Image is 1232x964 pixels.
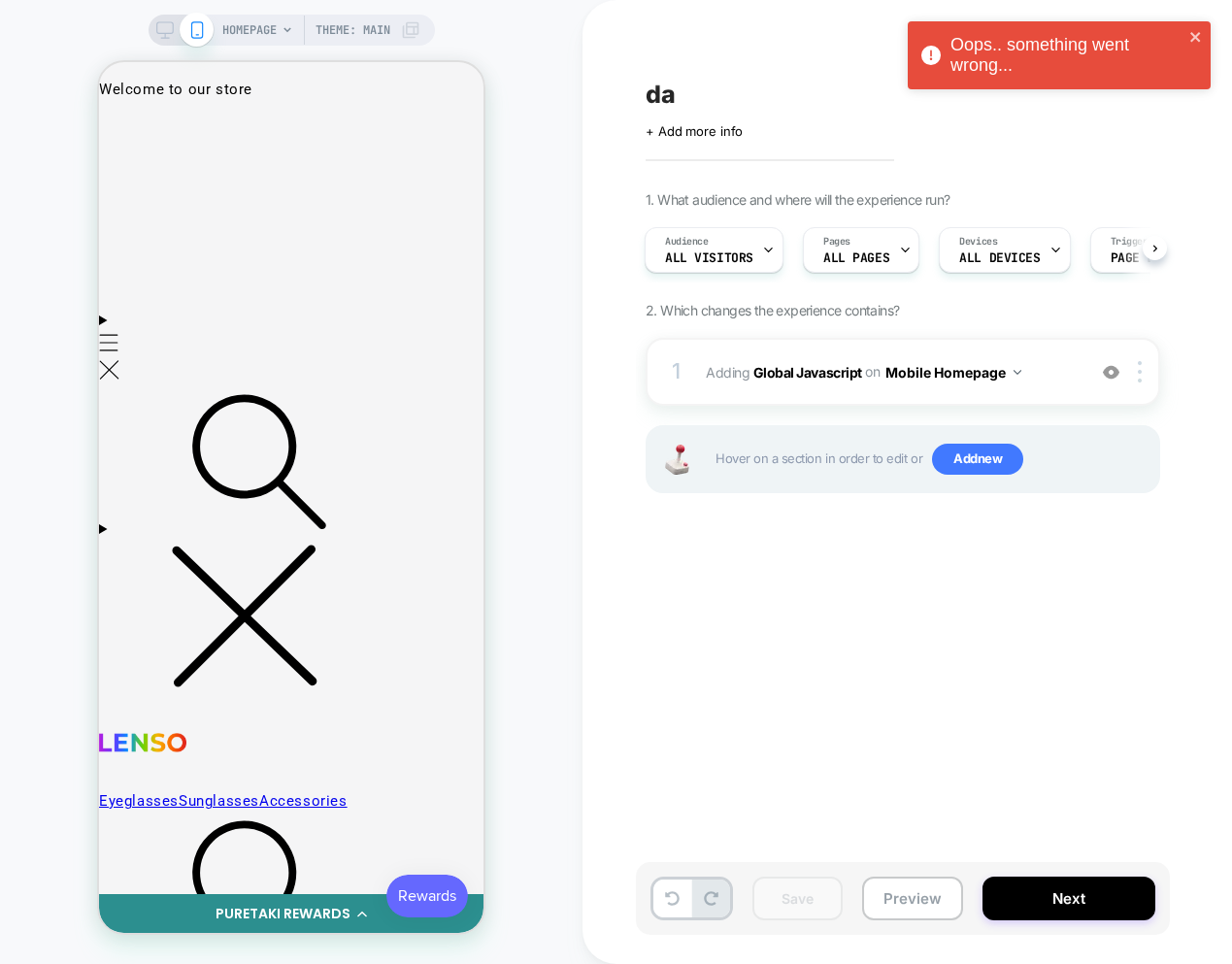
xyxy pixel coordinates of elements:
a: Sunglasses [80,730,160,749]
b: Global Javascript [753,363,862,380]
button: Next [982,877,1155,920]
span: on [865,359,880,383]
div: PURETAKI REWARDS [117,842,251,862]
span: Audience [665,235,709,249]
img: close [1138,361,1142,382]
span: 2. Which changes the experience contains? [646,302,899,318]
span: Theme: MAIN [316,15,390,46]
span: HOMEPAGE [222,15,277,46]
div: Oops.. something went wrong... [950,35,1183,76]
img: down arrow [1014,370,1021,375]
a: Accessories [160,730,249,749]
button: Preview [862,877,963,920]
span: Page Load [1111,251,1177,265]
img: crossed eye [1103,364,1119,381]
iframe: Button to open loyalty program pop-up [287,813,369,855]
button: Mobile Homepage [885,358,1021,386]
span: Adding [706,358,1076,386]
span: da [646,80,676,109]
span: ALL PAGES [823,251,889,265]
span: All Visitors [665,251,753,265]
span: + Add more info [646,123,743,139]
span: Devices [959,235,997,249]
span: ALL DEVICES [959,251,1040,265]
span: Add new [932,444,1023,475]
button: Save [752,877,843,920]
img: Joystick [657,445,696,475]
button: close [1189,29,1203,48]
span: Pages [823,235,850,249]
span: Trigger [1111,235,1149,249]
div: 1 [667,352,686,391]
span: Hover on a section in order to edit or [716,444,1149,475]
span: 1. What audience and where will the experience run? [646,191,949,208]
